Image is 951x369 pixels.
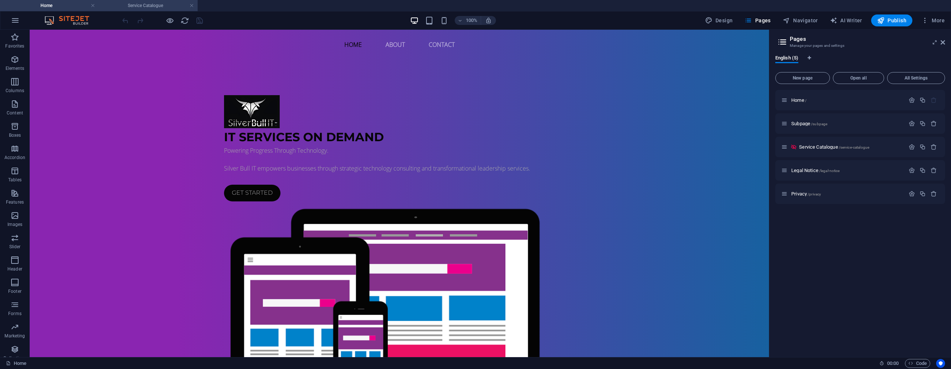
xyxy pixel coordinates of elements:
[890,76,942,80] span: All Settings
[931,191,937,197] div: Remove
[790,42,930,49] h3: Manage your pages and settings
[791,121,827,126] span: Click to open page
[790,36,945,42] h2: Pages
[744,17,770,24] span: Pages
[7,221,23,227] p: Images
[909,120,915,127] div: Settings
[4,155,25,161] p: Accordion
[805,98,806,103] span: /
[931,120,937,127] div: Remove
[9,244,21,250] p: Slider
[827,14,865,26] button: AI Writer
[799,144,869,150] span: Click to open page
[775,72,830,84] button: New page
[789,98,905,103] div: Home/
[4,333,25,339] p: Marketing
[783,17,818,24] span: Navigator
[8,311,22,317] p: Forms
[919,120,926,127] div: Duplicate
[909,167,915,174] div: Settings
[909,144,915,150] div: Settings
[836,76,881,80] span: Open all
[6,199,24,205] p: Features
[919,191,926,197] div: Duplicate
[892,360,893,366] span: :
[789,121,905,126] div: Subpage/subpage
[887,72,945,84] button: All Settings
[775,54,798,64] span: English (5)
[775,55,945,69] div: Language Tabs
[919,144,926,150] div: Duplicate
[99,1,198,10] h4: Service Catalogue
[908,359,927,368] span: Code
[918,14,948,26] button: More
[8,288,22,294] p: Footer
[789,191,905,196] div: Privacy/privacy
[830,17,862,24] span: AI Writer
[7,110,23,116] p: Content
[931,97,937,103] div: The startpage cannot be deleted
[6,359,26,368] a: Click to cancel selection. Double-click to open Pages
[877,17,906,24] span: Publish
[811,122,827,126] span: /subpage
[6,65,25,71] p: Elements
[808,192,821,196] span: /privacy
[791,191,821,197] span: Click to open page
[791,168,840,173] span: Click to open page
[7,266,22,272] p: Header
[780,14,821,26] button: Navigator
[936,359,945,368] button: Usercentrics
[6,88,24,94] p: Columns
[833,72,884,84] button: Open all
[839,145,870,149] span: /service-catalogue
[909,97,915,103] div: Settings
[779,76,827,80] span: New page
[5,43,24,49] p: Favorites
[887,359,899,368] span: 00 00
[791,97,806,103] span: Click to open page
[931,144,937,150] div: Remove
[30,30,769,357] iframe: To enrich screen reader interactions, please activate Accessibility in Grammarly extension settings
[741,14,773,26] button: Pages
[797,145,905,149] div: Service Catalogue/service-catalogue
[871,14,912,26] button: Publish
[919,167,926,174] div: Duplicate
[921,17,945,24] span: More
[919,97,926,103] div: Duplicate
[909,191,915,197] div: Settings
[931,167,937,174] div: Remove
[789,168,905,173] div: Legal Notice/legal-notice
[819,169,840,173] span: /legal-notice
[3,355,26,361] p: Collections
[905,359,930,368] button: Code
[8,177,22,183] p: Tables
[879,359,899,368] h6: Session time
[9,132,21,138] p: Boxes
